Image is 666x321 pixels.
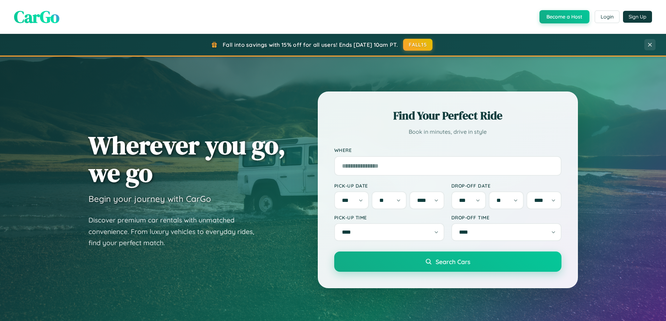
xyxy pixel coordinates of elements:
button: Search Cars [334,251,561,272]
span: CarGo [14,5,59,28]
p: Discover premium car rentals with unmatched convenience. From luxury vehicles to everyday rides, ... [88,214,263,249]
label: Pick-up Date [334,183,444,189]
button: Login [595,10,620,23]
h3: Begin your journey with CarGo [88,194,211,204]
button: FALL15 [403,39,432,51]
label: Drop-off Time [451,214,561,220]
label: Pick-up Time [334,214,444,220]
button: Sign Up [623,11,652,23]
label: Drop-off Date [451,183,561,189]
h1: Wherever you go, we go [88,131,286,187]
span: Fall into savings with 15% off for all users! Ends [DATE] 10am PT. [223,41,398,48]
span: Search Cars [436,258,470,265]
p: Book in minutes, drive in style [334,127,561,137]
h2: Find Your Perfect Ride [334,108,561,123]
button: Become a Host [539,10,589,23]
label: Where [334,147,561,153]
